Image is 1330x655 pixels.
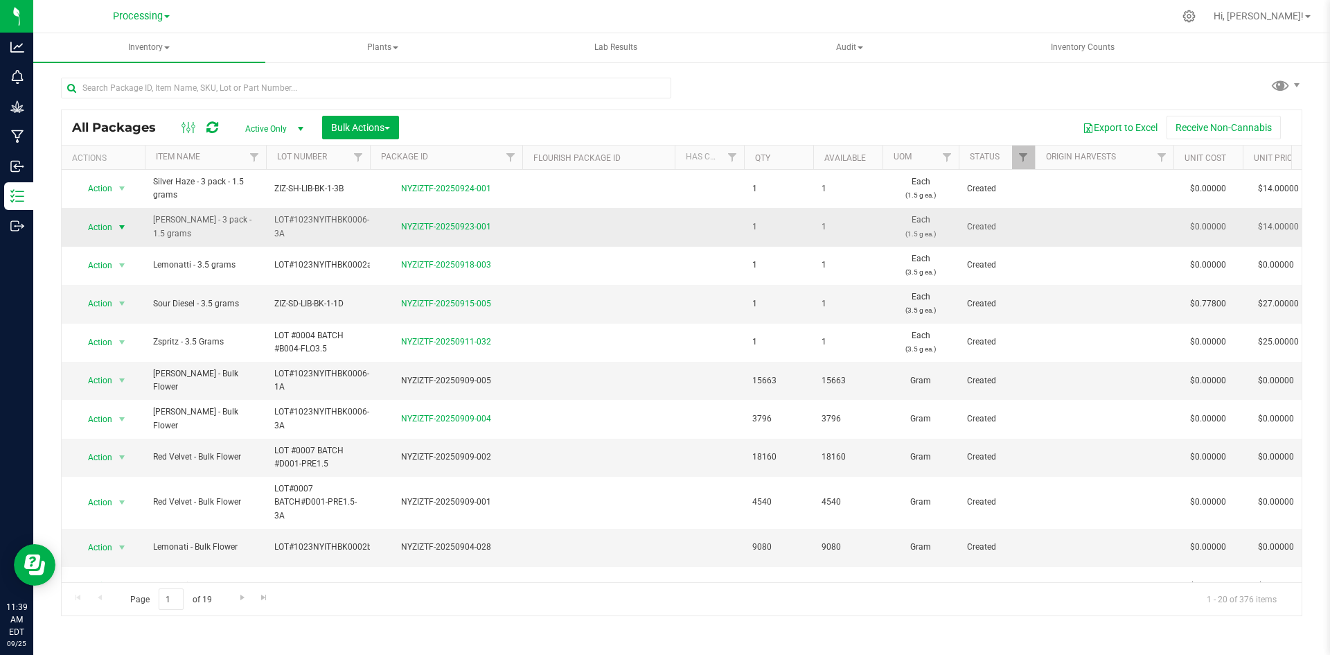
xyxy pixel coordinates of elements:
[76,294,113,313] span: Action
[967,220,1027,234] span: Created
[824,153,866,163] a: Available
[72,153,139,163] div: Actions
[1251,447,1301,467] span: $0.00000
[752,259,805,272] span: 1
[114,179,131,198] span: select
[891,451,950,464] span: Gram
[1173,362,1243,400] td: $0.00000
[967,541,1027,554] span: Created
[721,146,744,169] a: Filter
[752,220,805,234] span: 1
[891,175,950,202] span: Each
[114,333,131,352] span: select
[734,34,965,62] span: Audit
[1173,170,1243,208] td: $0.00000
[267,34,498,62] span: Plants
[76,410,113,429] span: Action
[113,10,163,22] span: Processing
[967,374,1027,387] span: Created
[822,297,874,311] span: 1
[10,100,24,114] inline-svg: Grow
[967,412,1027,426] span: Created
[153,405,258,432] span: [PERSON_NAME] - Bulk Flower
[1173,324,1243,362] td: $0.00000
[1251,217,1306,237] span: $14.00000
[76,493,113,512] span: Action
[153,213,258,240] span: [PERSON_NAME] - 3 pack - 1.5 grams
[274,579,372,593] span: LOT#1023NYITHBK0002a
[10,40,24,54] inline-svg: Analytics
[153,451,258,464] span: Red Velvet - Bulk Flower
[76,538,113,557] span: Action
[347,146,370,169] a: Filter
[822,335,874,349] span: 1
[822,541,874,554] span: 9080
[401,337,491,347] a: NYZIZTF-20250911-032
[576,42,656,53] span: Lab Results
[153,496,258,509] span: Red Velvet - Bulk Flower
[752,451,805,464] span: 18160
[274,482,362,523] span: LOT#0007 BATCH#D001-PRE1.5-3A
[967,579,1027,593] span: Created
[967,297,1027,311] span: Created
[274,329,362,356] span: LOT #0004 BATCH #B004-FLO3.5
[368,374,524,387] div: NYZIZTF-20250909-005
[76,448,113,467] span: Action
[401,222,491,232] a: NYZIZTF-20250923-001
[76,179,113,198] span: Action
[76,256,113,275] span: Action
[1214,10,1304,21] span: Hi, [PERSON_NAME]!
[1173,529,1243,567] td: $0.00000
[159,588,184,610] input: 1
[1173,208,1243,246] td: $0.00000
[368,451,524,464] div: NYZIZTF-20250909-002
[891,265,950,279] p: (3.5 g ea.)
[153,367,258,394] span: [PERSON_NAME] - Bulk Flower
[1196,588,1288,609] span: 1 - 20 of 376 items
[33,33,265,62] a: Inventory
[10,219,24,233] inline-svg: Outbound
[401,184,491,193] a: NYZIZTF-20250924-001
[755,153,770,163] a: Qty
[822,220,874,234] span: 1
[1012,146,1035,169] a: Filter
[1032,42,1133,53] span: Inventory Counts
[322,116,399,139] button: Bulk Actions
[499,146,522,169] a: Filter
[274,444,362,471] span: LOT #0007 BATCH #D001-PRE1.5
[401,260,491,270] a: NYZIZTF-20250918-003
[118,588,223,610] span: Page of 19
[6,638,27,649] p: 09/25
[752,335,805,349] span: 1
[891,189,950,202] p: (1.5 g ea.)
[1173,477,1243,529] td: $0.00000
[114,538,131,557] span: select
[891,412,950,426] span: Gram
[891,541,950,554] span: Gram
[675,146,744,170] th: Has COA
[274,367,369,394] span: LOT#1023NYITHBK0006-1A
[1173,247,1243,285] td: $0.00000
[967,182,1027,195] span: Created
[891,579,950,593] span: Gram
[894,152,912,161] a: UOM
[1151,146,1173,169] a: Filter
[10,130,24,143] inline-svg: Manufacturing
[76,576,113,595] span: Action
[822,496,874,509] span: 4540
[10,189,24,203] inline-svg: Inventory
[1074,116,1167,139] button: Export to Excel
[156,152,200,161] a: Item Name
[1251,179,1306,199] span: $14.00000
[114,410,131,429] span: select
[1251,371,1301,391] span: $0.00000
[891,213,950,240] span: Each
[1167,116,1281,139] button: Receive Non-Cannabis
[1173,439,1243,477] td: $0.00000
[381,152,428,161] a: Package ID
[10,159,24,173] inline-svg: Inbound
[153,335,258,349] span: Zspritz - 3.5 Grams
[967,259,1027,272] span: Created
[891,329,950,356] span: Each
[243,146,266,169] a: Filter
